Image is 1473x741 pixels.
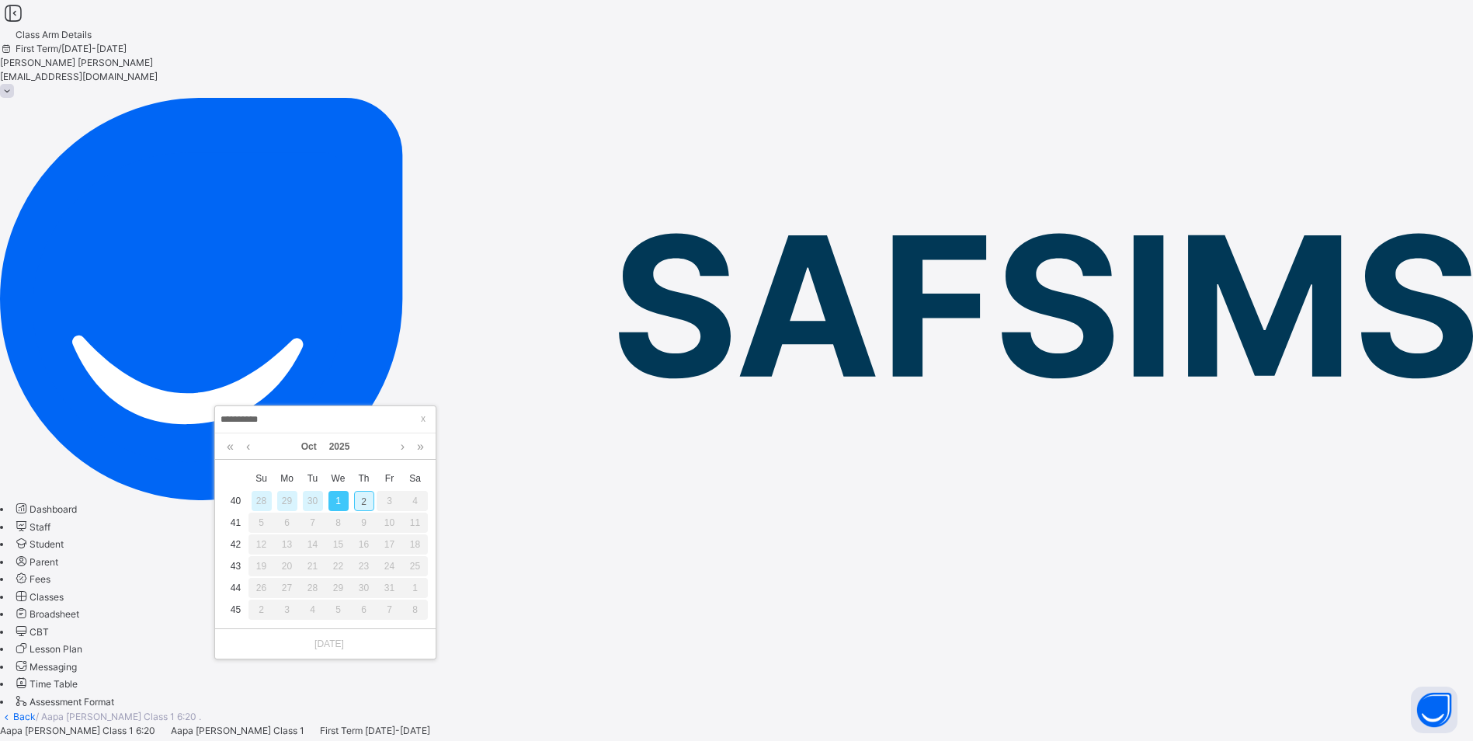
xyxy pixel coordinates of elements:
span: Aapa [PERSON_NAME] Class 1 [171,725,304,736]
div: 20 [274,556,300,576]
td: September 29, 2025 [274,490,300,512]
td: October 10, 2025 [377,512,402,534]
div: 31 [377,578,402,598]
div: 4 [402,491,428,511]
td: October 3, 2025 [377,490,402,512]
div: 8 [402,600,428,620]
td: 42 [223,534,248,555]
th: Tue [300,467,325,490]
div: 6 [351,600,377,620]
td: October 13, 2025 [274,534,300,555]
div: 15 [325,534,351,555]
a: Staff [13,521,50,533]
a: 2025 [323,433,356,460]
td: October 4, 2025 [402,490,428,512]
th: Mon [274,467,300,490]
div: 26 [248,578,274,598]
a: Broadsheet [13,608,79,620]
td: November 7, 2025 [377,599,402,621]
td: October 28, 2025 [300,577,325,599]
span: Mo [274,471,300,485]
div: 9 [351,513,377,533]
td: 44 [223,577,248,599]
div: 25 [402,556,428,576]
a: Previous month (PageUp) [242,433,254,460]
div: 7 [377,600,402,620]
a: Next month (PageDown) [397,433,408,460]
th: Thu [351,467,377,490]
td: October 22, 2025 [325,555,351,577]
td: October 12, 2025 [248,534,274,555]
td: October 2, 2025 [351,490,377,512]
td: October 21, 2025 [300,555,325,577]
td: October 19, 2025 [248,555,274,577]
span: Assessment Format [30,696,114,708]
span: Fees [30,573,50,585]
span: Student [30,538,64,550]
th: Fri [377,467,402,490]
div: 16 [351,534,377,555]
div: 2 [354,491,374,511]
td: October 6, 2025 [274,512,300,534]
a: Last year (Control + left) [223,433,238,460]
div: 18 [402,534,428,555]
span: Tu [300,471,325,485]
div: 17 [377,534,402,555]
div: 30 [351,578,377,598]
span: We [325,471,351,485]
td: October 16, 2025 [351,534,377,555]
div: 2 [248,600,274,620]
td: October 18, 2025 [402,534,428,555]
span: Messaging [30,661,77,673]
div: 12 [248,534,274,555]
a: Dashboard [13,503,77,515]
td: October 27, 2025 [274,577,300,599]
a: Messaging [13,661,77,673]
div: 5 [248,513,274,533]
div: 28 [252,491,272,511]
a: Student [13,538,64,550]
a: Assessment Format [13,696,114,708]
span: Parent [30,556,58,568]
td: October 26, 2025 [248,577,274,599]
div: 1 [402,578,428,598]
td: November 1, 2025 [402,577,428,599]
td: October 25, 2025 [402,555,428,577]
td: September 28, 2025 [248,490,274,512]
span: Time Table [30,678,78,690]
a: Back [13,711,36,722]
span: First Term [DATE]-[DATE] [320,725,430,736]
span: Th [351,471,377,485]
span: / Aapa [PERSON_NAME] Class 1 6:20 . [36,711,201,722]
td: October 11, 2025 [402,512,428,534]
td: 45 [223,599,248,621]
td: October 8, 2025 [325,512,351,534]
th: Sun [248,467,274,490]
div: 1 [328,491,349,511]
td: October 9, 2025 [351,512,377,534]
div: 5 [325,600,351,620]
div: 4 [300,600,325,620]
td: October 20, 2025 [274,555,300,577]
div: 23 [351,556,377,576]
a: [DATE] [307,637,344,651]
span: Fr [377,471,402,485]
a: Lesson Plan [13,643,82,655]
td: October 17, 2025 [377,534,402,555]
span: Class Arm Details [16,29,92,40]
a: Parent [13,556,58,568]
div: 3 [377,491,402,511]
a: Next year (Control + right) [413,433,428,460]
td: October 1, 2025 [325,490,351,512]
th: Sat [402,467,428,490]
span: CBT [30,626,49,638]
div: 11 [402,513,428,533]
td: October 23, 2025 [351,555,377,577]
td: October 7, 2025 [300,512,325,534]
span: Classes [30,591,64,603]
td: October 30, 2025 [351,577,377,599]
div: 29 [325,578,351,598]
div: 22 [325,556,351,576]
th: Wed [325,467,351,490]
span: Dashboard [30,503,77,515]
